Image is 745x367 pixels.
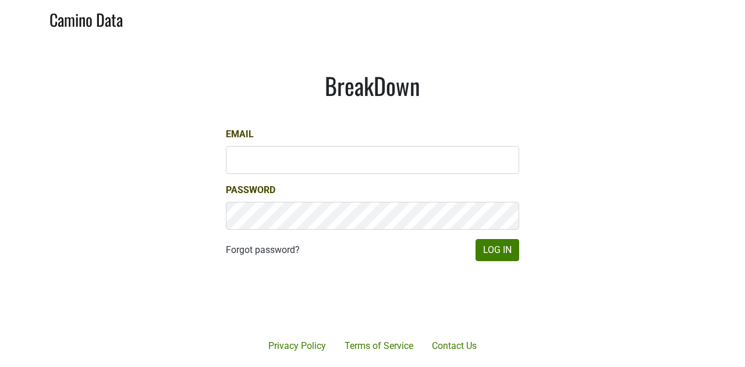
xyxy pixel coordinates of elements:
[259,334,335,358] a: Privacy Policy
[476,239,519,261] button: Log In
[423,334,486,358] a: Contact Us
[49,5,123,32] a: Camino Data
[226,183,275,197] label: Password
[226,243,300,257] a: Forgot password?
[226,72,519,99] h1: BreakDown
[226,127,254,141] label: Email
[335,334,423,358] a: Terms of Service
